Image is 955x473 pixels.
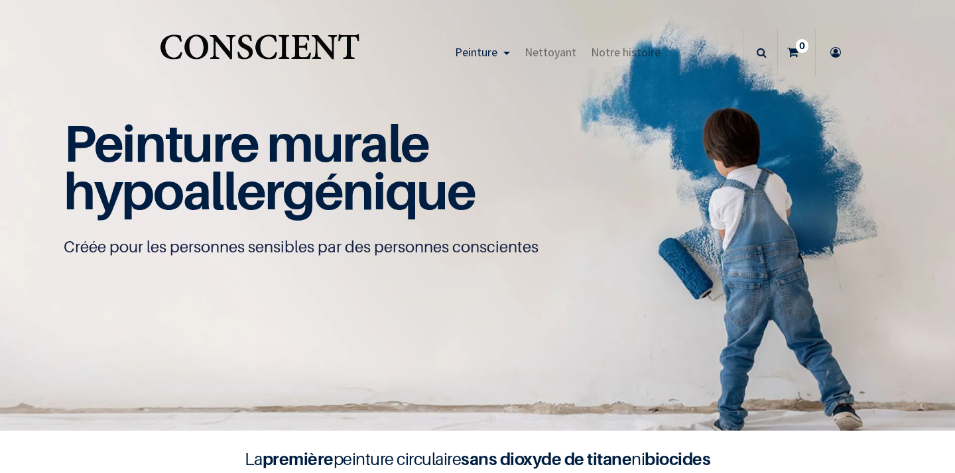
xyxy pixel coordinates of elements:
[157,26,362,79] a: Logo of Conscient
[461,448,631,469] b: sans dioxyde de titane
[778,29,815,76] a: 0
[645,448,710,469] b: biocides
[448,29,517,76] a: Peinture
[796,39,808,52] sup: 0
[64,160,476,221] span: hypoallergénique
[157,26,362,79] img: Conscient
[64,112,429,174] span: Peinture murale
[525,44,576,60] span: Nettoyant
[455,44,497,60] span: Peinture
[64,236,891,258] p: Créée pour les personnes sensibles par des personnes conscientes
[591,44,661,60] span: Notre histoire
[212,447,743,472] h4: La peinture circulaire ni
[263,448,334,469] b: première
